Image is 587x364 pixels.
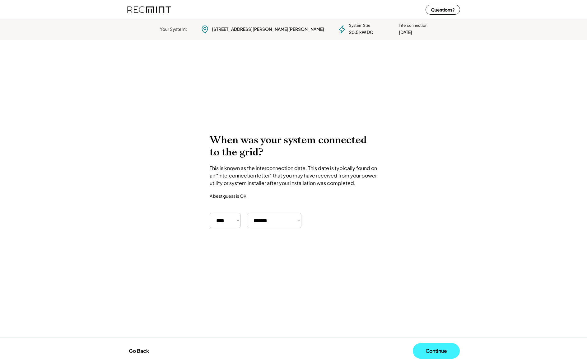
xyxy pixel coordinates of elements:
div: [DATE] [399,29,412,35]
div: 20.5 kW DC [349,29,373,35]
div: This is known as the interconnection date. This date is typically found on an “interconnection le... [210,164,378,187]
div: Interconnection [399,23,427,28]
div: A best guess is OK. [210,193,248,199]
div: Your System: [160,26,187,32]
div: [STREET_ADDRESS][PERSON_NAME][PERSON_NAME] [212,26,324,32]
h2: When was your system connected to the grid? [210,134,378,158]
button: Questions? [426,5,460,15]
button: Continue [413,343,460,359]
button: Go Back [127,344,151,358]
img: recmint-logotype%403x%20%281%29.jpeg [127,1,171,18]
div: System Size [349,23,370,28]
